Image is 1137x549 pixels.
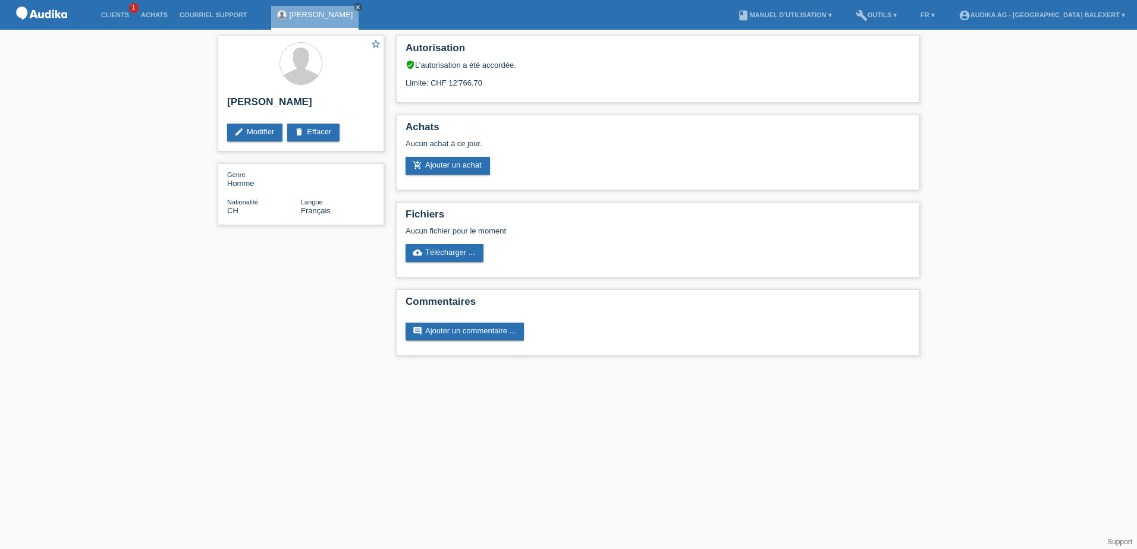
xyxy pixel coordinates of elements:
a: account_circleAudika AG - [GEOGRAPHIC_DATA] Balexert ▾ [953,11,1131,18]
a: add_shopping_cartAjouter un achat [406,157,490,175]
a: star_border [370,39,381,51]
i: build [856,10,868,21]
i: cloud_upload [413,248,422,257]
a: FR ▾ [915,11,941,18]
a: [PERSON_NAME] [290,10,353,19]
span: Genre [227,171,246,178]
a: cloud_uploadTélécharger ... [406,244,483,262]
a: deleteEffacer [287,124,340,141]
i: star_border [370,39,381,49]
a: close [354,3,362,11]
h2: Commentaires [406,296,910,314]
h2: Achats [406,121,910,139]
a: bookManuel d’utilisation ▾ [731,11,837,18]
i: book [737,10,749,21]
span: Nationalité [227,198,258,206]
span: Langue [301,198,323,206]
a: editModifier [227,124,282,141]
span: Suisse [227,206,238,215]
div: Aucun fichier pour le moment [406,226,769,235]
h2: Fichiers [406,209,910,226]
div: Limite: CHF 12'766.70 [406,70,910,87]
a: commentAjouter un commentaire ... [406,323,524,340]
h2: [PERSON_NAME] [227,96,375,114]
span: Français [301,206,331,215]
h2: Autorisation [406,42,910,60]
a: Achats [135,11,174,18]
i: account_circle [959,10,970,21]
a: buildOutils ▾ [850,11,903,18]
span: 1 [129,3,139,13]
i: edit [234,127,244,137]
a: POS — MF Group [12,23,71,32]
i: add_shopping_cart [413,160,422,170]
i: comment [413,326,422,336]
a: Courriel Support [174,11,253,18]
i: delete [294,127,304,137]
i: close [355,4,361,10]
div: Homme [227,170,301,188]
div: L’autorisation a été accordée. [406,60,910,70]
a: Clients [95,11,135,18]
div: Aucun achat à ce jour. [406,139,910,157]
a: Support [1107,538,1132,546]
i: verified_user [406,60,415,70]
